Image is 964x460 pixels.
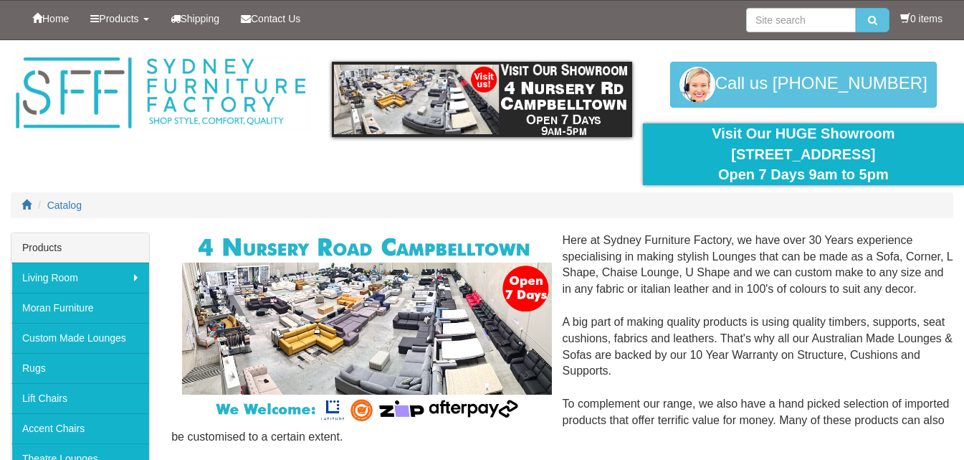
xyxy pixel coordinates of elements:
div: Visit Our HUGE Showroom [STREET_ADDRESS] Open 7 Days 9am to 5pm [654,123,953,185]
a: Moran Furniture [11,293,149,323]
a: Contact Us [230,1,311,37]
div: Products [11,233,149,263]
a: Accent Chairs [11,413,149,443]
span: Products [99,13,138,24]
a: Rugs [11,353,149,383]
a: Living Room [11,263,149,293]
input: Site search [746,8,856,32]
a: Shipping [160,1,231,37]
li: 0 items [900,11,942,26]
img: Corner Modular Lounges [182,233,551,425]
span: Contact Us [251,13,300,24]
a: Custom Made Lounges [11,323,149,353]
span: Home [42,13,69,24]
a: Catalog [47,200,82,211]
img: Sydney Furniture Factory [11,55,310,132]
a: Lift Chairs [11,383,149,413]
a: Home [22,1,80,37]
img: showroom.gif [332,62,631,137]
span: Shipping [181,13,220,24]
a: Products [80,1,159,37]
